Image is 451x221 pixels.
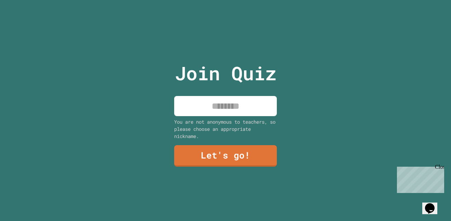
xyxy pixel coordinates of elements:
div: Chat with us now!Close [3,3,47,43]
div: You are not anonymous to teachers, so please choose an appropriate nickname. [174,118,277,140]
iframe: chat widget [394,164,444,193]
iframe: chat widget [422,194,444,214]
a: Let's go! [174,145,277,167]
p: Join Quiz [175,59,276,87]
